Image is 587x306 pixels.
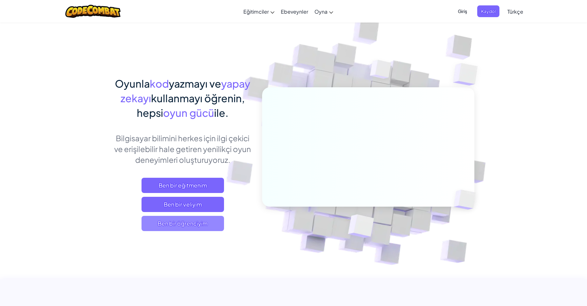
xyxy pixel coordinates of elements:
[214,106,228,119] span: ile.
[440,48,495,101] img: Küpleri üst üste bindirme
[240,3,278,20] a: Eğitimciler
[278,3,311,20] a: Ebeveynler
[333,201,389,254] img: Küpleri üst üste bindirme
[169,77,221,90] span: yazmayı ve
[507,8,523,15] span: Türkçe
[113,133,253,165] p: Bilgisayar bilimini herkes için ilgi çekici ve erişilebilir hale getiren yenilikçi oyun deneyimle...
[65,5,121,18] img: CodeCombat logo
[311,3,336,20] a: Oyna
[137,92,245,119] span: kullanmayı öğrenin, hepsi
[150,77,169,90] span: kod
[142,197,224,212] a: Ben bir veliyim
[142,178,224,193] a: Ben bir eğitmenim
[314,8,327,15] span: Oyna
[243,8,269,15] span: Eğitimciler
[454,5,471,17] button: Giriş
[142,216,224,231] button: Ben bir öğrenciyim
[358,47,404,95] img: Küpleri üst üste bindirme
[443,176,491,223] img: Küpleri üst üste bindirme
[477,5,499,17] button: Kaydol
[504,3,526,20] a: Türkçe
[163,106,214,119] span: oyun gücü
[115,77,150,90] span: Oyunla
